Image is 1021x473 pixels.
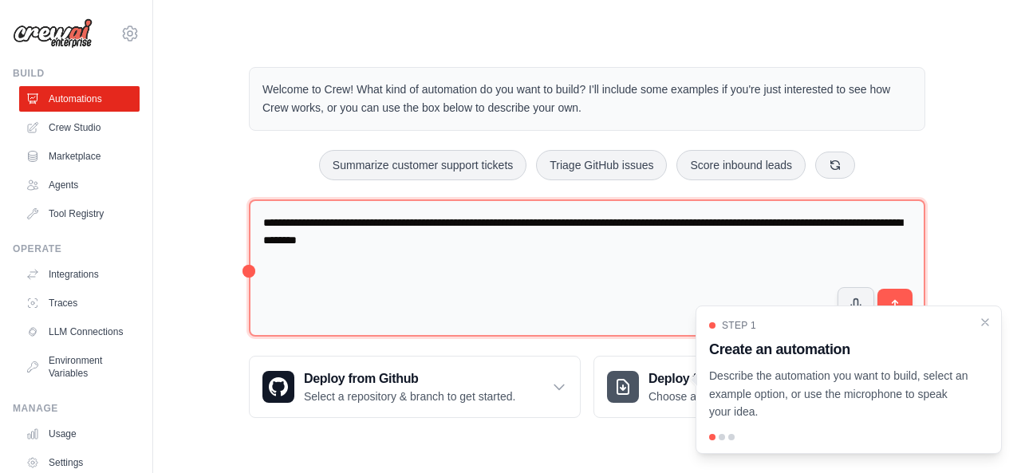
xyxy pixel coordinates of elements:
a: Integrations [19,262,140,287]
span: Step 1 [722,319,756,332]
button: Summarize customer support tickets [319,150,526,180]
a: Usage [19,421,140,447]
p: Select a repository & branch to get started. [304,388,515,404]
div: Manage [13,402,140,415]
button: Triage GitHub issues [536,150,667,180]
a: LLM Connections [19,319,140,345]
a: Traces [19,290,140,316]
h3: Create an automation [709,338,969,361]
p: Describe the automation you want to build, select an example option, or use the microphone to spe... [709,367,969,421]
h3: Deploy from zip file [648,369,783,388]
p: Choose a zip file to upload. [648,388,783,404]
a: Crew Studio [19,115,140,140]
iframe: Chat Widget [941,396,1021,473]
a: Marketplace [19,144,140,169]
a: Environment Variables [19,348,140,386]
a: Agents [19,172,140,198]
button: Close walkthrough [979,316,991,329]
a: Tool Registry [19,201,140,227]
img: Logo [13,18,93,49]
a: Automations [19,86,140,112]
h3: Deploy from Github [304,369,515,388]
div: Build [13,67,140,80]
p: Welcome to Crew! What kind of automation do you want to build? I'll include some examples if you'... [262,81,912,117]
button: Score inbound leads [676,150,806,180]
div: Operate [13,242,140,255]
